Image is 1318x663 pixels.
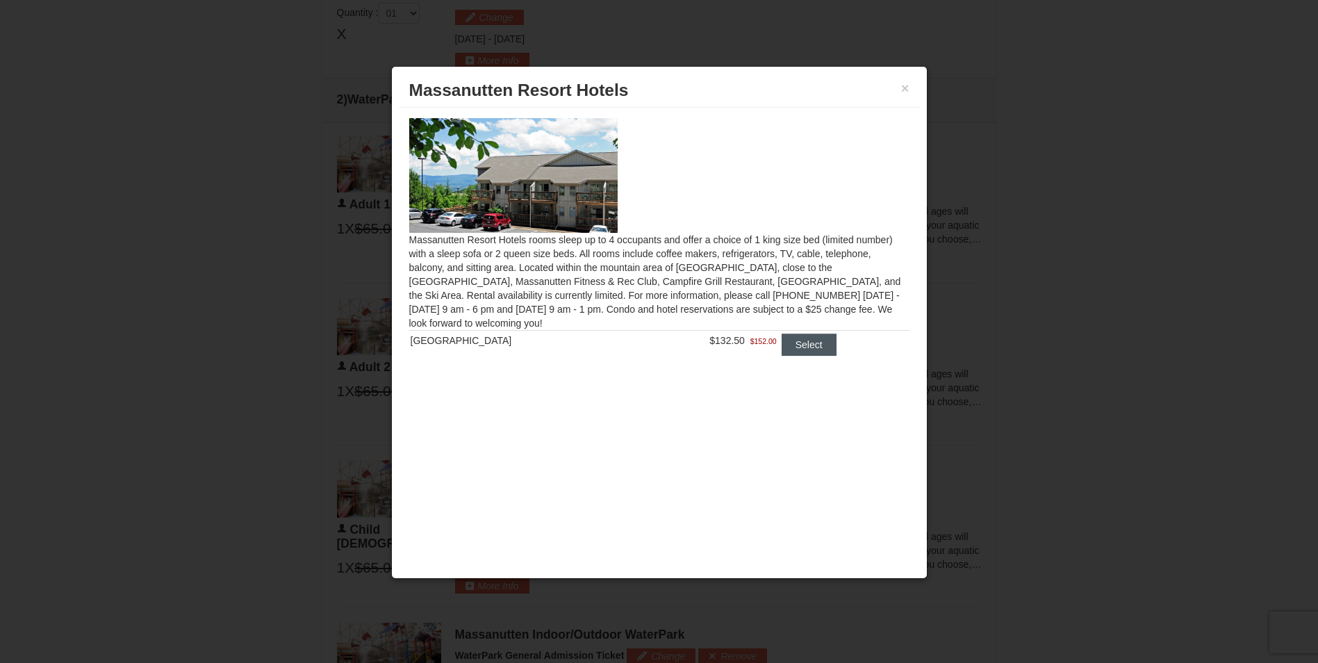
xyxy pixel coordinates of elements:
span: Massanutten Resort Hotels [409,81,629,99]
span: $132.50 [709,335,745,346]
div: [GEOGRAPHIC_DATA] [411,334,629,347]
img: 19219026-1-e3b4ac8e.jpg [409,118,618,232]
button: × [901,81,909,95]
div: Massanutten Resort Hotels rooms sleep up to 4 occupants and offer a choice of 1 king size bed (li... [399,108,920,383]
button: Select [782,334,837,356]
span: $152.00 [750,334,777,348]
